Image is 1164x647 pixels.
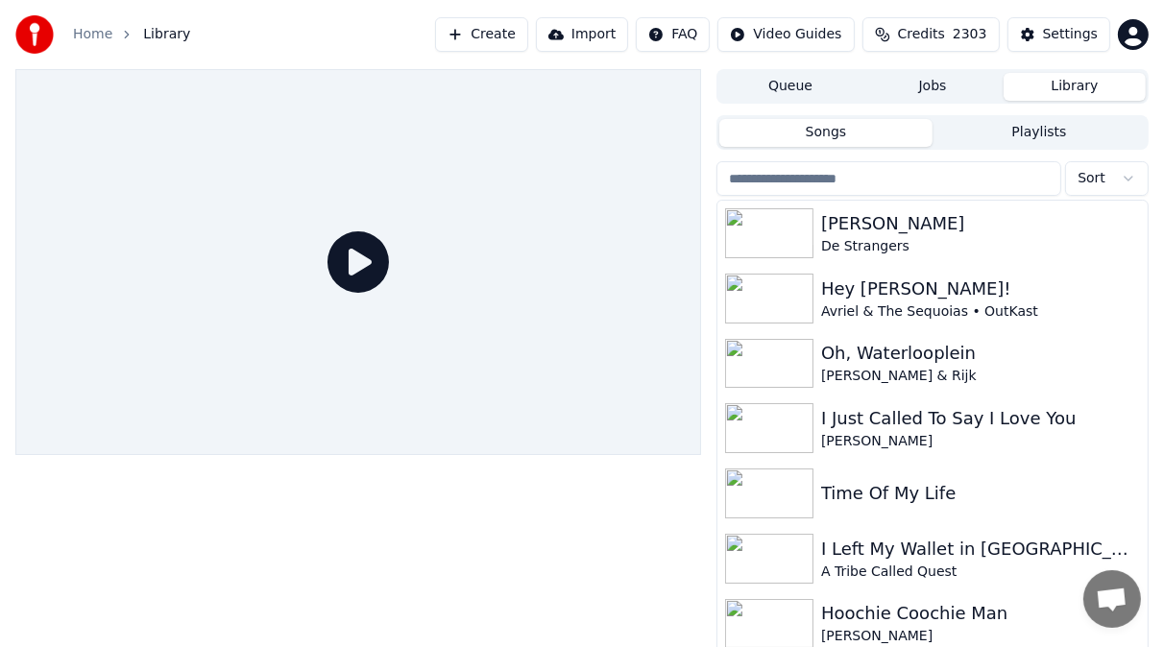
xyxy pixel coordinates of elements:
button: Video Guides [717,17,854,52]
span: Sort [1078,169,1105,188]
button: Import [536,17,628,52]
div: [PERSON_NAME] [821,627,1140,646]
a: Open de chat [1083,570,1141,628]
div: I Just Called To Say I Love You [821,405,1140,432]
div: [PERSON_NAME] & Rijk [821,367,1140,386]
img: youka [15,15,54,54]
div: [PERSON_NAME] [821,210,1140,237]
button: Library [1004,73,1146,101]
div: Settings [1043,25,1098,44]
button: Jobs [861,73,1004,101]
div: Time Of My Life [821,480,1140,507]
div: A Tribe Called Quest [821,563,1140,582]
button: FAQ [636,17,710,52]
button: Queue [719,73,861,101]
div: Hoochie Coochie Man [821,600,1140,627]
div: De Strangers [821,237,1140,256]
div: Avriel & The Sequoias • OutKast [821,302,1140,322]
a: Home [73,25,112,44]
button: Songs [719,119,933,147]
div: Oh, Waterlooplein [821,340,1140,367]
button: Settings [1007,17,1110,52]
div: [PERSON_NAME] [821,432,1140,451]
div: I Left My Wallet in [GEOGRAPHIC_DATA] [821,536,1140,563]
button: Credits2303 [862,17,1000,52]
button: Create [435,17,528,52]
div: Hey [PERSON_NAME]! [821,276,1140,302]
span: Library [143,25,190,44]
nav: breadcrumb [73,25,190,44]
span: Credits [898,25,945,44]
span: 2303 [953,25,987,44]
button: Playlists [933,119,1146,147]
